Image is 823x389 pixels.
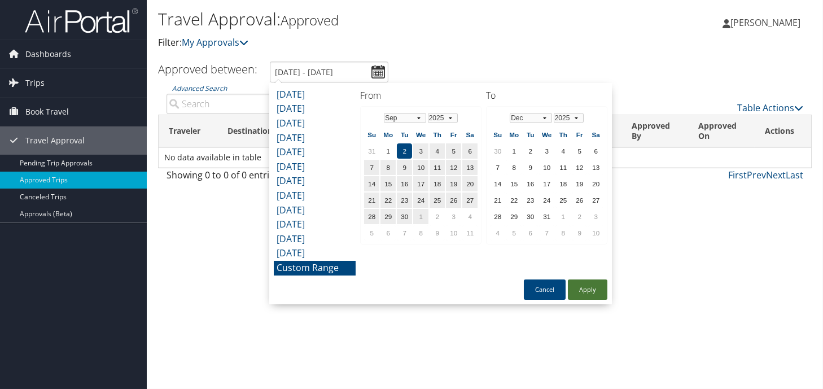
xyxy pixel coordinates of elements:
td: 11 [555,160,571,175]
td: 30 [397,209,412,224]
td: 26 [446,193,461,208]
div: Showing 0 to 0 of 0 entries [167,168,313,187]
a: Table Actions [737,102,803,114]
td: 15 [506,176,522,191]
td: 21 [364,193,379,208]
button: Apply [568,279,607,300]
td: 1 [380,143,396,159]
th: Mo [380,127,396,142]
li: [DATE] [274,174,356,189]
td: 23 [523,193,538,208]
td: 9 [572,225,587,241]
td: 4 [555,143,571,159]
td: 11 [462,225,478,241]
span: Dashboards [25,40,71,68]
button: Cancel [524,279,566,300]
td: 30 [523,209,538,224]
h1: Travel Approval: [158,7,594,31]
a: Prev [747,169,766,181]
td: 13 [588,160,603,175]
span: Travel Approval [25,126,85,155]
td: 17 [539,176,554,191]
td: 13 [462,160,478,175]
th: Tu [523,127,538,142]
td: 9 [430,225,445,241]
td: 17 [413,176,428,191]
td: 5 [572,143,587,159]
h3: Approved between: [158,62,257,77]
th: Fr [446,127,461,142]
li: [DATE] [274,160,356,174]
td: 3 [413,143,428,159]
th: Su [490,127,505,142]
li: Custom Range [274,261,356,276]
th: Mo [506,127,522,142]
h4: From [360,89,481,102]
small: Approved [281,11,339,29]
th: Approved On: activate to sort column ascending [688,115,755,147]
li: [DATE] [274,88,356,102]
td: 10 [413,160,428,175]
img: airportal-logo.png [25,7,138,34]
td: 25 [555,193,571,208]
td: 30 [490,143,505,159]
th: Traveler: activate to sort column ascending [159,115,217,147]
li: [DATE] [274,131,356,146]
th: Fr [572,127,587,142]
td: 2 [523,143,538,159]
td: 15 [380,176,396,191]
td: 22 [506,193,522,208]
th: We [413,127,428,142]
td: 19 [572,176,587,191]
input: Advanced Search [167,94,313,114]
th: Th [555,127,571,142]
li: [DATE] [274,217,356,232]
td: 21 [490,193,505,208]
td: 6 [588,143,603,159]
td: 28 [490,209,505,224]
td: 12 [572,160,587,175]
td: 5 [446,143,461,159]
td: 9 [523,160,538,175]
td: 23 [397,193,412,208]
td: 3 [588,209,603,224]
td: 1 [555,209,571,224]
th: Su [364,127,379,142]
td: 29 [380,209,396,224]
td: 10 [446,225,461,241]
td: 8 [506,160,522,175]
td: 7 [364,160,379,175]
li: [DATE] [274,116,356,131]
a: First [728,169,747,181]
td: 14 [490,176,505,191]
td: 31 [364,143,379,159]
a: [PERSON_NAME] [723,6,812,40]
th: Sa [588,127,603,142]
td: 8 [380,160,396,175]
td: 7 [490,160,505,175]
a: Next [766,169,786,181]
span: [PERSON_NAME] [730,16,800,29]
td: 22 [380,193,396,208]
th: Actions [755,115,811,147]
li: [DATE] [274,203,356,218]
td: 19 [446,176,461,191]
td: 1 [506,143,522,159]
td: 27 [588,193,603,208]
td: 10 [539,160,554,175]
li: [DATE] [274,189,356,203]
td: 25 [430,193,445,208]
td: 2 [430,209,445,224]
td: 18 [430,176,445,191]
th: Th [430,127,445,142]
li: [DATE] [274,145,356,160]
td: 24 [539,193,554,208]
td: 4 [490,225,505,241]
td: 18 [555,176,571,191]
td: 7 [397,225,412,241]
li: [DATE] [274,246,356,261]
td: 9 [397,160,412,175]
a: My Approvals [182,36,248,49]
td: 6 [523,225,538,241]
td: 16 [397,176,412,191]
